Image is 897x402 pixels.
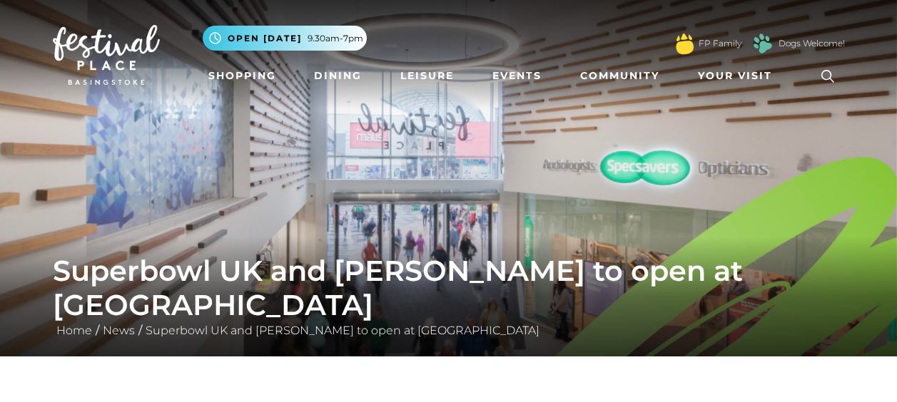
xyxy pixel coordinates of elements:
[53,324,96,337] a: Home
[228,32,302,45] span: Open [DATE]
[779,37,845,50] a: Dogs Welcome!
[574,63,665,89] a: Community
[308,63,368,89] a: Dining
[53,25,160,85] img: Festival Place Logo
[487,63,547,89] a: Events
[308,32,363,45] span: 9.30am-7pm
[42,254,856,339] div: / /
[692,63,785,89] a: Your Visit
[698,68,772,83] span: Your Visit
[53,254,845,322] h1: Superbowl UK and [PERSON_NAME] to open at [GEOGRAPHIC_DATA]
[203,26,367,51] button: Open [DATE] 9.30am-7pm
[203,63,282,89] a: Shopping
[699,37,741,50] a: FP Family
[99,324,138,337] a: News
[395,63,460,89] a: Leisure
[142,324,543,337] a: Superbowl UK and [PERSON_NAME] to open at [GEOGRAPHIC_DATA]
